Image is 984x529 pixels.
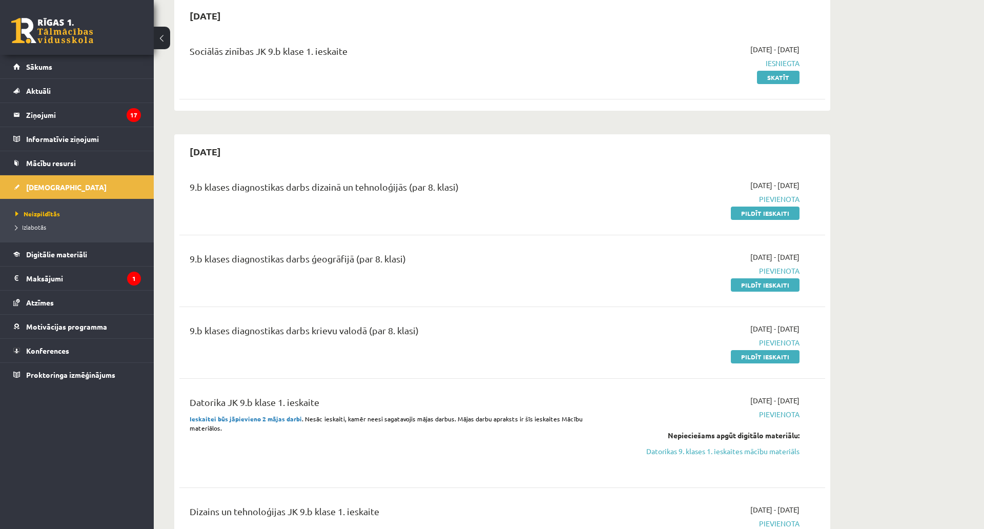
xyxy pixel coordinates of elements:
a: Izlabotās [15,222,143,232]
a: Datorikas 9. klases 1. ieskaites mācību materiāls [606,446,799,457]
span: Sākums [26,62,52,71]
span: [DATE] - [DATE] [750,504,799,515]
span: [DATE] - [DATE] [750,44,799,55]
a: Pildīt ieskaiti [731,278,799,292]
div: 9.b klases diagnostikas darbs ģeogrāfijā (par 8. klasi) [190,252,591,271]
span: Izlabotās [15,223,46,231]
span: Pievienota [606,409,799,420]
span: [DATE] - [DATE] [750,180,799,191]
a: Motivācijas programma [13,315,141,338]
a: Sākums [13,55,141,78]
a: Mācību resursi [13,151,141,175]
span: Konferences [26,346,69,355]
a: Aktuāli [13,79,141,103]
span: [DATE] - [DATE] [750,252,799,262]
a: Konferences [13,339,141,362]
div: Nepieciešams apgūt digitālo materiālu: [606,430,799,441]
i: 1 [127,272,141,286]
h2: [DATE] [179,4,231,28]
div: 9.b klases diagnostikas darbs krievu valodā (par 8. klasi) [190,323,591,342]
span: Pievienota [606,337,799,348]
span: [DATE] - [DATE] [750,395,799,406]
i: 17 [127,108,141,122]
span: Atzīmes [26,298,54,307]
span: Proktoringa izmēģinājums [26,370,115,379]
legend: Informatīvie ziņojumi [26,127,141,151]
span: Motivācijas programma [26,322,107,331]
span: Pievienota [606,266,799,276]
a: Proktoringa izmēģinājums [13,363,141,386]
h2: [DATE] [179,139,231,164]
div: Datorika JK 9.b klase 1. ieskaite [190,395,591,414]
span: [DEMOGRAPHIC_DATA] [26,182,107,192]
span: . Nesāc ieskaiti, kamēr neesi sagatavojis mājas darbus. Mājas darbu apraksts ir šīs ieskaites Māc... [190,415,583,432]
a: Pildīt ieskaiti [731,350,799,363]
a: Neizpildītās [15,209,143,218]
span: Mācību resursi [26,158,76,168]
a: Pildīt ieskaiti [731,207,799,220]
a: Ziņojumi17 [13,103,141,127]
span: Iesniegta [606,58,799,69]
a: Informatīvie ziņojumi [13,127,141,151]
div: Sociālās zinības JK 9.b klase 1. ieskaite [190,44,591,63]
span: [DATE] - [DATE] [750,323,799,334]
span: Digitālie materiāli [26,250,87,259]
a: Atzīmes [13,291,141,314]
span: Pievienota [606,518,799,529]
strong: Ieskaitei būs jāpievieno 2 mājas darbi [190,415,302,423]
legend: Ziņojumi [26,103,141,127]
span: Pievienota [606,194,799,205]
a: Digitālie materiāli [13,242,141,266]
a: Rīgas 1. Tālmācības vidusskola [11,18,93,44]
div: 9.b klases diagnostikas darbs dizainā un tehnoloģijās (par 8. klasi) [190,180,591,199]
a: [DEMOGRAPHIC_DATA] [13,175,141,199]
div: Dizains un tehnoloģijas JK 9.b klase 1. ieskaite [190,504,591,523]
a: Maksājumi1 [13,267,141,290]
span: Aktuāli [26,86,51,95]
legend: Maksājumi [26,267,141,290]
span: Neizpildītās [15,210,60,218]
a: Skatīt [757,71,799,84]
